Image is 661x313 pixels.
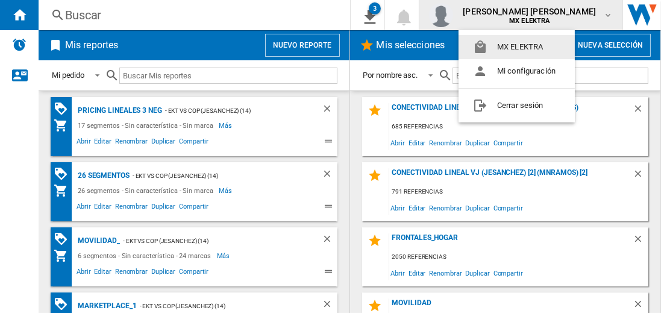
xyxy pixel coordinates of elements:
[459,35,575,59] button: MX ELEKTRA
[459,93,575,118] button: Cerrar sesión
[459,59,575,83] button: Mi configuración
